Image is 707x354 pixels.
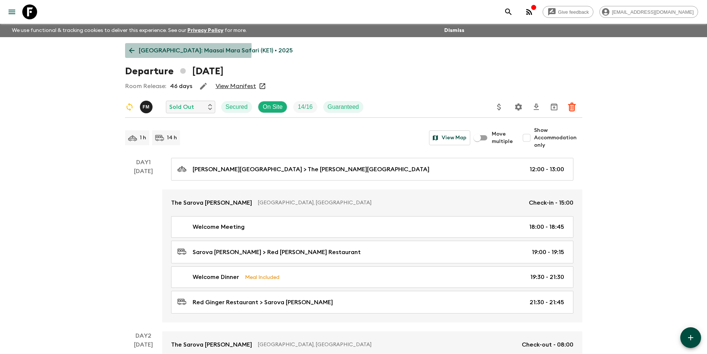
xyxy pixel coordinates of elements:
[140,103,154,109] span: Fanuel Maina
[171,158,573,181] a: [PERSON_NAME][GEOGRAPHIC_DATA] > The [PERSON_NAME][GEOGRAPHIC_DATA]12:00 - 13:00
[293,101,317,113] div: Trip Fill
[534,127,582,149] span: Show Accommodation only
[258,199,523,207] p: [GEOGRAPHIC_DATA], [GEOGRAPHIC_DATA]
[221,101,252,113] div: Secured
[522,340,573,349] p: Check-out - 08:00
[9,24,250,37] p: We use functional & tracking cookies to deliver this experience. See our for more.
[125,103,134,111] svg: Sync Required - Changes detected
[263,103,282,111] p: On Site
[171,291,573,314] a: Red Ginger Restaurant > Sarova [PERSON_NAME]21:30 - 21:45
[532,248,564,257] p: 19:00 - 19:15
[193,165,429,174] p: [PERSON_NAME][GEOGRAPHIC_DATA] > The [PERSON_NAME][GEOGRAPHIC_DATA]
[258,101,287,113] div: On Site
[125,331,162,340] p: Day 2
[226,103,248,111] p: Secured
[530,165,564,174] p: 12:00 - 13:00
[530,273,564,282] p: 19:30 - 21:30
[171,216,573,238] a: Welcome Meeting18:00 - 18:45
[4,4,19,19] button: menu
[543,6,593,18] a: Give feedback
[125,158,162,167] p: Day 1
[564,100,579,114] button: Delete
[170,82,192,91] p: 46 days
[492,130,513,145] span: Move multiple
[171,198,252,207] p: The Sarova [PERSON_NAME]
[171,266,573,288] a: Welcome DinnerMeal Included19:30 - 21:30
[298,103,312,111] p: 14 / 16
[530,298,564,307] p: 21:30 - 21:45
[193,223,245,231] p: Welcome Meeting
[125,82,166,91] p: Room Release:
[599,6,698,18] div: [EMAIL_ADDRESS][DOMAIN_NAME]
[171,340,252,349] p: The Sarova [PERSON_NAME]
[547,100,562,114] button: Archive (Completed, Cancelled or Unsynced Departures only)
[187,28,223,33] a: Privacy Policy
[258,341,516,348] p: [GEOGRAPHIC_DATA], [GEOGRAPHIC_DATA]
[193,298,333,307] p: Red Ginger Restaurant > Sarova [PERSON_NAME]
[501,4,516,19] button: search adventures
[429,130,470,145] button: View Map
[171,241,573,263] a: Sarova [PERSON_NAME] > Red [PERSON_NAME] Restaurant19:00 - 19:15
[328,103,359,111] p: Guaranteed
[216,82,256,90] a: View Manifest
[125,64,223,79] h1: Departure [DATE]
[529,198,573,207] p: Check-in - 15:00
[554,9,593,15] span: Give feedback
[139,46,293,55] p: [GEOGRAPHIC_DATA]: Maasai Mara Safari (KE1) • 2025
[193,248,361,257] p: Sarova [PERSON_NAME] > Red [PERSON_NAME] Restaurant
[167,134,177,142] p: 14 h
[442,25,466,36] button: Dismiss
[134,167,153,322] div: [DATE]
[125,43,297,58] a: [GEOGRAPHIC_DATA]: Maasai Mara Safari (KE1) • 2025
[492,100,507,114] button: Update Price, Early Bird Discount and Costs
[608,9,698,15] span: [EMAIL_ADDRESS][DOMAIN_NAME]
[169,103,194,111] p: Sold Out
[511,100,526,114] button: Settings
[140,101,154,113] button: FM
[143,104,150,110] p: F M
[140,134,146,142] p: 1 h
[193,273,239,282] p: Welcome Dinner
[162,189,582,216] a: The Sarova [PERSON_NAME][GEOGRAPHIC_DATA], [GEOGRAPHIC_DATA]Check-in - 15:00
[245,273,279,281] p: Meal Included
[529,223,564,231] p: 18:00 - 18:45
[529,100,544,114] button: Download CSV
